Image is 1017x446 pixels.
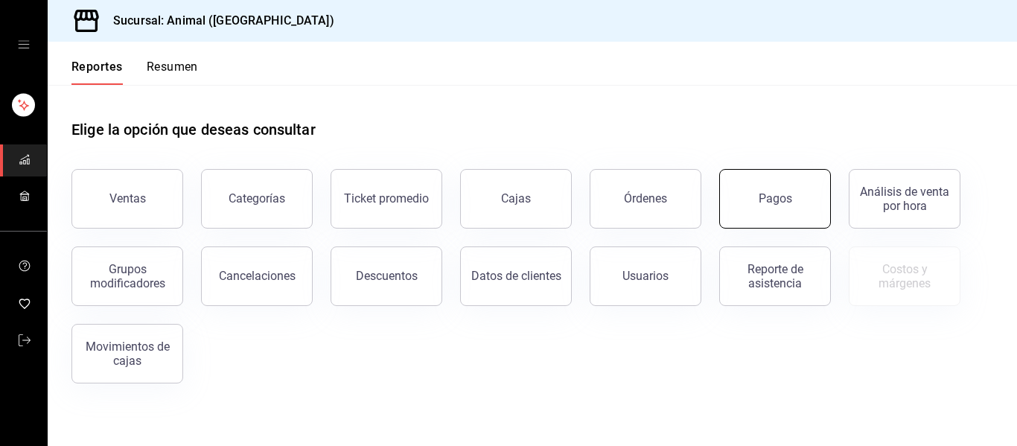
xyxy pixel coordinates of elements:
[71,246,183,306] button: Grupos modificadores
[590,169,701,229] button: Órdenes
[71,118,316,141] h1: Elige la opción que deseas consultar
[849,169,960,229] button: Análisis de venta por hora
[81,262,173,290] div: Grupos modificadores
[201,246,313,306] button: Cancelaciones
[71,324,183,383] button: Movimientos de cajas
[624,191,667,206] div: Órdenes
[719,246,831,306] button: Reporte de asistencia
[622,269,669,283] div: Usuarios
[501,190,532,208] div: Cajas
[590,246,701,306] button: Usuarios
[344,191,429,206] div: Ticket promedio
[471,269,561,283] div: Datos de clientes
[18,39,30,51] button: open drawer
[219,269,296,283] div: Cancelaciones
[460,246,572,306] button: Datos de clientes
[759,191,792,206] div: Pagos
[147,60,198,85] button: Resumen
[71,60,198,85] div: navigation tabs
[719,169,831,229] button: Pagos
[729,262,821,290] div: Reporte de asistencia
[109,191,146,206] div: Ventas
[356,269,418,283] div: Descuentos
[460,169,572,229] a: Cajas
[201,169,313,229] button: Categorías
[331,246,442,306] button: Descuentos
[331,169,442,229] button: Ticket promedio
[71,60,123,85] button: Reportes
[101,12,334,30] h3: Sucursal: Animal ([GEOGRAPHIC_DATA])
[849,246,960,306] button: Contrata inventarios para ver este reporte
[858,185,951,213] div: Análisis de venta por hora
[71,169,183,229] button: Ventas
[229,191,285,206] div: Categorías
[858,262,951,290] div: Costos y márgenes
[81,340,173,368] div: Movimientos de cajas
